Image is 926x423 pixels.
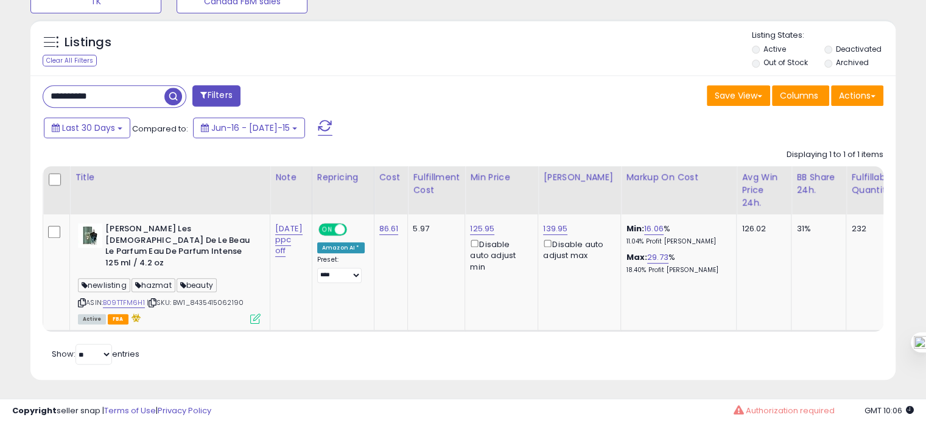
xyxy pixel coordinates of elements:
[78,223,261,323] div: ASIN:
[626,251,647,263] b: Max:
[413,171,460,197] div: Fulfillment Cost
[177,278,217,292] span: beauty
[132,123,188,135] span: Compared to:
[626,252,727,274] div: %
[379,223,399,235] a: 86.61
[763,44,786,54] label: Active
[379,171,403,184] div: Cost
[193,117,305,138] button: Jun-16 - [DATE]-15
[78,278,130,292] span: newlisting
[75,171,265,184] div: Title
[865,405,914,416] span: 2025-08-15 10:06 GMT
[796,171,841,197] div: BB Share 24h.
[626,266,727,274] p: 18.40% Profit [PERSON_NAME]
[644,223,664,235] a: 16.06
[626,223,644,234] b: Min:
[317,242,365,253] div: Amazon AI *
[345,225,365,235] span: OFF
[742,223,782,234] div: 126.02
[851,223,889,234] div: 232
[12,405,57,416] strong: Copyright
[621,166,737,214] th: The percentage added to the cost of goods (COGS) that forms the calculator for Min & Max prices.
[626,237,727,246] p: 11.04% Profit [PERSON_NAME]
[752,30,896,41] p: Listing States:
[851,171,893,197] div: Fulfillable Quantity
[103,298,145,308] a: B09TTFM6H1
[772,85,829,106] button: Columns
[796,223,837,234] div: 31%
[707,85,770,106] button: Save View
[147,298,244,307] span: | SKU: BW1_8435415062190
[780,89,818,102] span: Columns
[108,314,128,324] span: FBA
[647,251,668,264] a: 29.73
[470,171,533,184] div: Min Price
[413,223,455,234] div: 5.97
[211,122,290,134] span: Jun-16 - [DATE]-15
[132,278,175,292] span: hazmat
[831,85,883,106] button: Actions
[626,223,727,246] div: %
[742,171,786,209] div: Avg Win Price 24h.
[317,171,369,184] div: Repricing
[543,237,611,261] div: Disable auto adjust max
[104,405,156,416] a: Terms of Use
[543,171,616,184] div: [PERSON_NAME]
[317,256,365,283] div: Preset:
[470,223,494,235] a: 125.95
[52,348,139,360] span: Show: entries
[543,223,567,235] a: 139.95
[12,405,211,417] div: seller snap | |
[275,223,303,257] a: [DATE] ppc off
[626,171,731,184] div: Markup on Cost
[128,313,141,322] i: hazardous material
[43,55,97,66] div: Clear All Filters
[105,223,253,271] b: [PERSON_NAME] Les [DEMOGRAPHIC_DATA] De Le Beau Le Parfum Eau De Parfum Intense 125 ml / 4.2 oz
[65,34,111,51] h5: Listings
[835,57,868,68] label: Archived
[44,117,130,138] button: Last 30 Days
[787,149,883,161] div: Displaying 1 to 1 of 1 items
[275,171,307,184] div: Note
[192,85,240,107] button: Filters
[763,57,808,68] label: Out of Stock
[320,225,335,235] span: ON
[78,223,102,248] img: 41SEb2EVEFL._SL40_.jpg
[470,237,528,273] div: Disable auto adjust min
[78,314,106,324] span: All listings currently available for purchase on Amazon
[62,122,115,134] span: Last 30 Days
[835,44,881,54] label: Deactivated
[158,405,211,416] a: Privacy Policy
